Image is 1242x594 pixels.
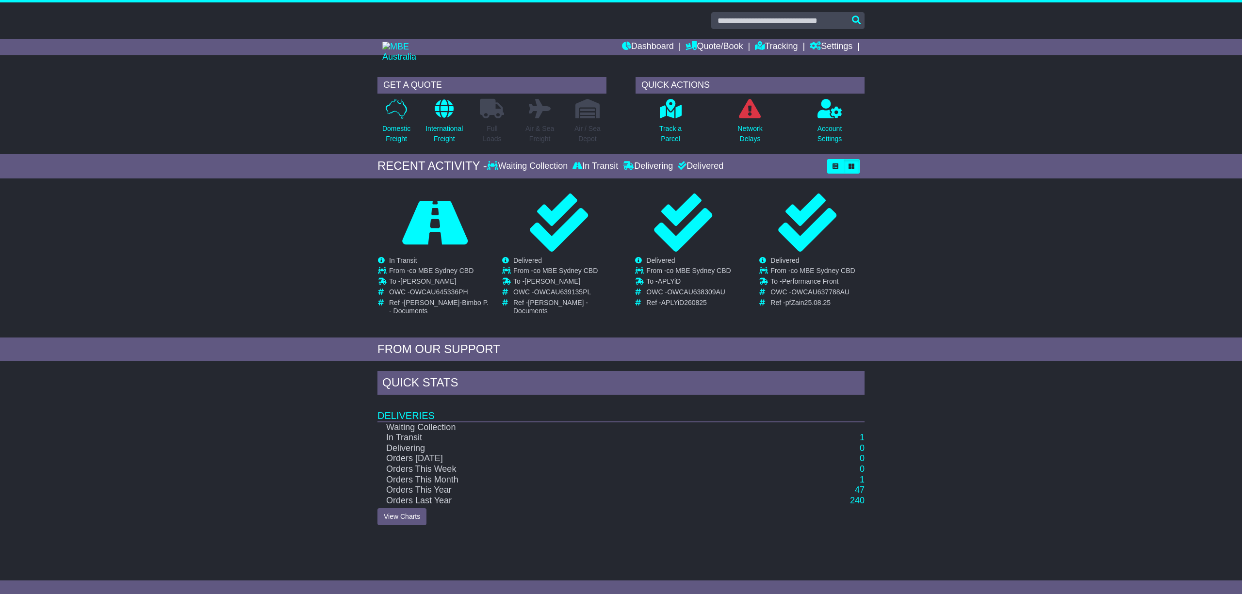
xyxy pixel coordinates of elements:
a: DomesticFreight [382,98,411,149]
span: OWCAU638309AU [667,288,725,296]
div: Delivered [675,161,723,172]
p: Air / Sea Depot [574,124,601,144]
td: OWC - [770,288,855,299]
td: Ref - [513,299,616,315]
a: Tracking [755,39,798,55]
div: FROM OUR SUPPORT [377,342,865,356]
td: Ref - [389,299,491,315]
td: In Transit [377,433,755,443]
span: [PERSON_NAME] [524,277,580,285]
a: Dashboard [622,39,674,55]
td: Orders This Year [377,485,755,496]
span: Delivered [770,257,799,264]
span: Delivered [646,257,675,264]
p: Account Settings [817,124,842,144]
a: 0 [860,464,865,474]
a: InternationalFreight [425,98,463,149]
span: Performance Front [782,277,839,285]
div: Delivering [621,161,675,172]
span: [PERSON_NAME]-Bimbo P. - Documents [389,299,489,315]
td: Deliveries [377,397,865,422]
td: Orders This Week [377,464,755,475]
p: Network Delays [737,124,762,144]
a: Track aParcel [659,98,682,149]
span: OWCAU637788AU [791,288,850,296]
span: OWCAU639135PL [534,288,591,296]
a: 1 [860,475,865,484]
span: pfZain25.08.25 [785,299,831,306]
div: GET A QUOTE [377,77,606,94]
span: co MBE Sydney CBD [409,267,474,274]
td: Delivering [377,443,755,454]
td: From - [770,267,855,277]
span: APLYiD [658,277,681,285]
td: Ref - [770,299,855,307]
td: Ref - [646,299,731,307]
span: In Transit [389,257,417,264]
a: NetworkDelays [737,98,763,149]
span: co MBE Sydney CBD [791,267,855,274]
a: 0 [860,453,865,463]
p: International Freight [425,124,463,144]
td: To - [646,277,731,288]
td: Orders This Month [377,475,755,485]
a: 0 [860,443,865,453]
td: From - [646,267,731,277]
td: To - [513,277,616,288]
td: Waiting Collection [377,422,755,433]
span: co MBE Sydney CBD [533,267,598,274]
span: APLYiD260825 [661,299,707,306]
td: From - [513,267,616,277]
td: Orders [DATE] [377,453,755,464]
a: 240 [850,496,865,505]
td: To - [770,277,855,288]
a: View Charts [377,508,426,525]
td: Orders Last Year [377,496,755,506]
div: In Transit [570,161,621,172]
p: Domestic Freight [382,124,410,144]
a: AccountSettings [817,98,843,149]
span: co MBE Sydney CBD [667,267,731,274]
p: Air & Sea Freight [525,124,554,144]
td: OWC - [646,288,731,299]
a: 47 [855,485,865,495]
a: Settings [810,39,852,55]
div: Quick Stats [377,371,865,397]
p: Track a Parcel [659,124,682,144]
td: OWC - [389,288,491,299]
div: Waiting Collection [487,161,570,172]
span: OWCAU645336PH [410,288,468,296]
td: From - [389,267,491,277]
td: OWC - [513,288,616,299]
a: 1 [860,433,865,442]
td: To - [389,277,491,288]
span: Delivered [513,257,542,264]
div: RECENT ACTIVITY - [377,159,487,173]
span: [PERSON_NAME] [400,277,456,285]
a: Quote/Book [686,39,743,55]
p: Full Loads [480,124,504,144]
div: QUICK ACTIONS [636,77,865,94]
span: [PERSON_NAME] - Documents [513,299,588,315]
